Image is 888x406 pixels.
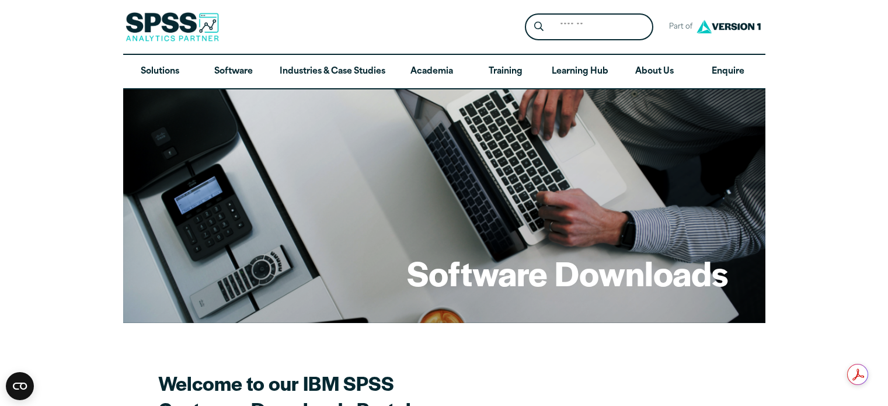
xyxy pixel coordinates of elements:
nav: Desktop version of site main menu [123,55,765,89]
a: Software [197,55,270,89]
img: Version1 Logo [694,16,764,37]
a: Solutions [123,55,197,89]
a: About Us [618,55,691,89]
h1: Software Downloads [407,250,728,296]
a: Learning Hub [542,55,618,89]
svg: Search magnifying glass icon [534,22,544,32]
button: Search magnifying glass icon [528,16,549,38]
a: Academia [395,55,468,89]
form: Site Header Search Form [525,13,653,41]
span: Part of [663,19,694,36]
a: Enquire [691,55,765,89]
button: Open CMP widget [6,372,34,400]
a: Training [468,55,542,89]
img: SPSS Analytics Partner [126,12,219,41]
a: Industries & Case Studies [270,55,395,89]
